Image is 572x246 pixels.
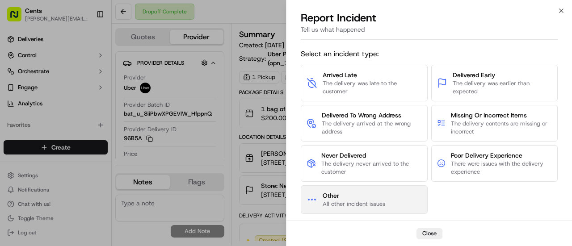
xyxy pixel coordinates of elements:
span: Delivered Early [453,71,552,79]
p: Report Incident [301,11,376,25]
span: Pylon [89,151,108,158]
button: Poor Delivery ExperienceThere were issues with the delivery experience [431,145,558,182]
div: We're available if you need us! [30,94,113,101]
img: Nash [9,8,27,26]
button: Start new chat [152,88,163,98]
div: 💻 [76,130,83,137]
a: 💻API Documentation [72,125,147,142]
span: All other incident issues [323,200,385,208]
span: Delivered To Wrong Address [322,111,422,120]
span: Select an incident type: [301,49,558,59]
button: Close [416,228,442,239]
span: Never Delivered [321,151,421,160]
span: Knowledge Base [18,129,68,138]
span: API Documentation [84,129,143,138]
span: Arrived Late [323,71,422,79]
div: 📗 [9,130,16,137]
img: 1736555255976-a54dd68f-1ca7-489b-9aae-adbdc363a1c4 [9,85,25,101]
button: Delivered To Wrong AddressThe delivery arrived at the wrong address [301,105,428,142]
button: Never DeliveredThe delivery never arrived to the customer [301,145,428,182]
span: Missing Or Incorrect Items [451,111,552,120]
span: Other [323,191,385,200]
a: 📗Knowledge Base [5,125,72,142]
div: Tell us what happened [301,25,558,40]
span: The delivery contents are missing or incorrect [451,120,552,136]
span: There were issues with the delivery experience [451,160,552,176]
button: Arrived LateThe delivery was late to the customer [301,65,428,101]
button: Delivered EarlyThe delivery was earlier than expected [431,65,558,101]
input: Got a question? Start typing here... [23,57,161,67]
p: Welcome 👋 [9,35,163,50]
span: The delivery was earlier than expected [453,79,552,96]
div: Start new chat [30,85,147,94]
a: Powered byPylon [63,150,108,158]
span: The delivery was late to the customer [323,79,422,96]
button: OtherAll other incident issues [301,185,428,214]
span: The delivery arrived at the wrong address [322,120,422,136]
button: Missing Or Incorrect ItemsThe delivery contents are missing or incorrect [431,105,558,142]
span: The delivery never arrived to the customer [321,160,421,176]
span: Poor Delivery Experience [451,151,552,160]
